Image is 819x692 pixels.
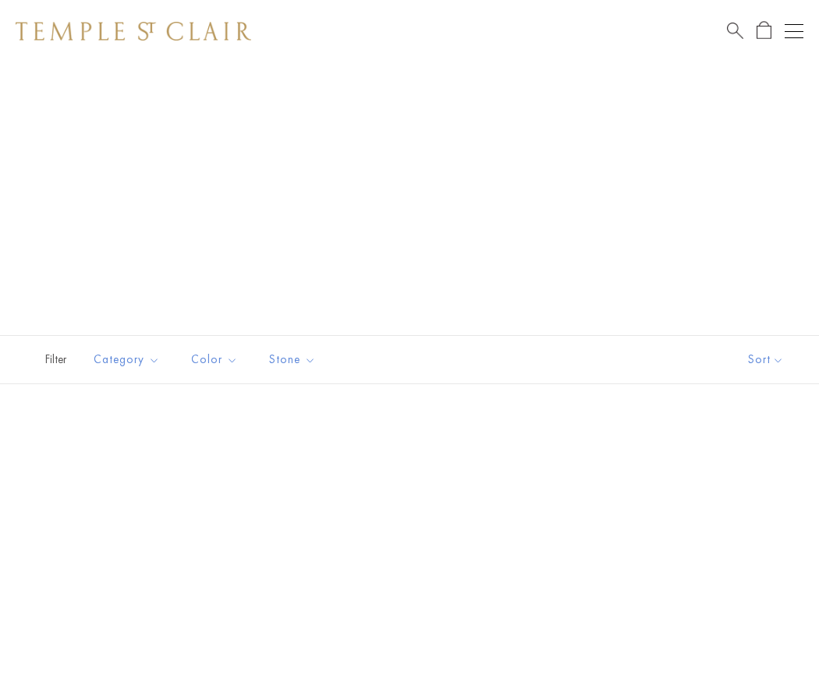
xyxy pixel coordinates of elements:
[757,21,771,41] a: Open Shopping Bag
[713,336,819,383] button: Show sort by
[86,350,172,369] span: Category
[727,21,743,41] a: Search
[257,342,328,377] button: Stone
[183,350,250,369] span: Color
[179,342,250,377] button: Color
[261,350,328,369] span: Stone
[16,22,251,41] img: Temple St. Clair
[82,342,172,377] button: Category
[785,22,803,41] button: Open navigation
